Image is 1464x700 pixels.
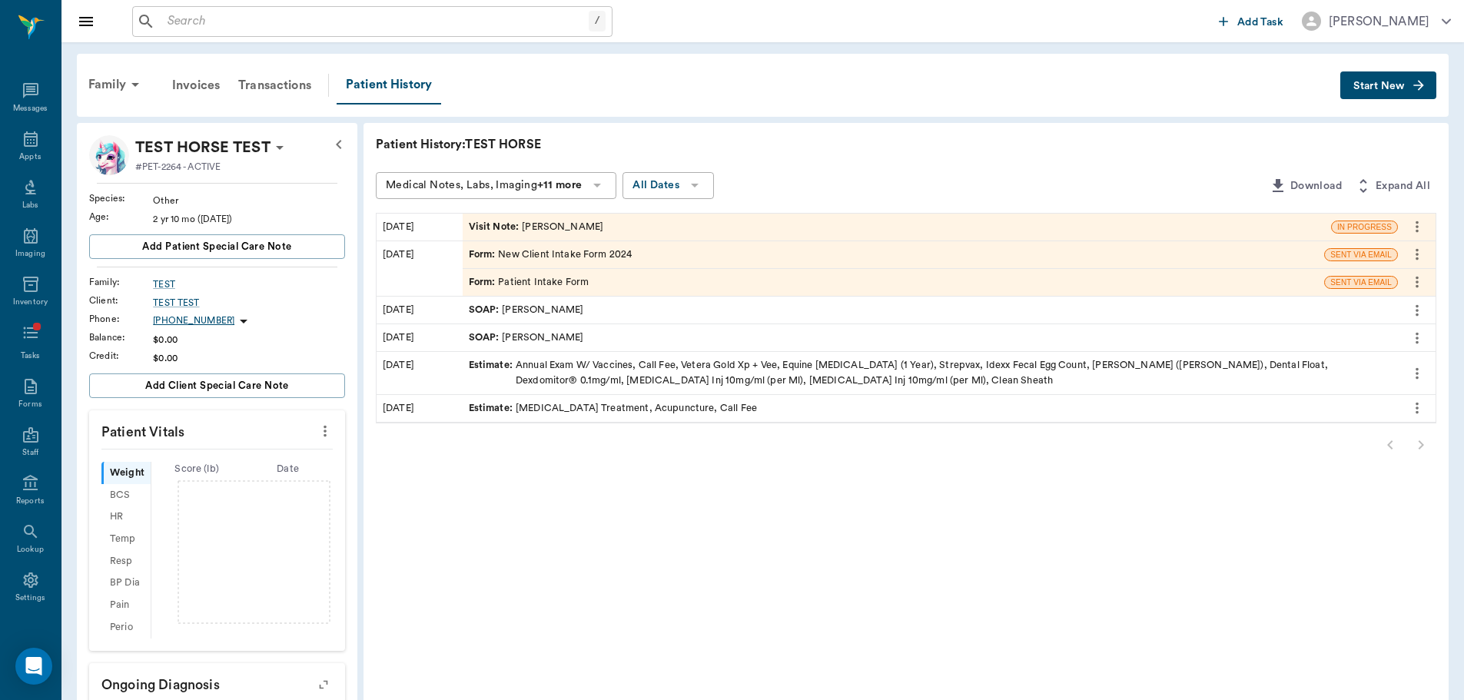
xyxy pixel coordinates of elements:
[469,220,604,234] div: [PERSON_NAME]
[377,352,463,393] div: [DATE]
[376,135,837,154] p: Patient History: TEST HORSE
[89,275,153,289] div: Family :
[101,506,151,529] div: HR
[1348,172,1436,201] button: Expand All
[469,247,499,262] span: Form :
[1405,241,1429,267] button: more
[153,212,345,226] div: 2 yr 10 mo ([DATE])
[153,314,234,327] p: [PHONE_NUMBER]
[377,297,463,323] div: [DATE]
[89,373,345,398] button: Add client Special Care Note
[15,592,46,604] div: Settings
[89,234,345,259] button: Add patient Special Care Note
[101,572,151,595] div: BP Dia
[18,399,41,410] div: Forms
[153,194,345,207] div: Other
[153,333,345,347] div: $0.00
[101,616,151,639] div: Perio
[79,66,154,103] div: Family
[469,220,523,234] span: Visit Note :
[89,191,153,205] div: Species :
[1405,297,1429,323] button: more
[1405,395,1429,421] button: more
[469,358,1392,387] div: Annual Exam W/ Vaccines, Call Fee, Vetera Gold Xp + Vee, Equine [MEDICAL_DATA] (1 Year), Strepvax...
[135,160,221,174] p: #PET-2264 - ACTIVE
[469,330,584,345] div: [PERSON_NAME]
[101,594,151,616] div: Pain
[153,296,345,310] a: TEST TEST
[469,401,757,416] div: [MEDICAL_DATA] Treatment, Acupuncture, Call Fee
[89,210,153,224] div: Age :
[89,294,153,307] div: Client :
[469,401,516,416] span: Estimate :
[89,410,345,449] p: Patient Vitals
[469,358,516,387] span: Estimate :
[537,180,582,191] b: +11 more
[13,297,48,308] div: Inventory
[71,6,101,37] button: Close drawer
[469,247,632,262] div: New Client Intake Form 2024
[89,135,129,175] img: Profile Image
[15,648,52,685] div: Open Intercom Messenger
[101,484,151,506] div: BCS
[163,67,229,104] a: Invoices
[1329,12,1429,31] div: [PERSON_NAME]
[589,11,606,32] div: /
[101,462,151,484] div: Weight
[13,103,48,114] div: Messages
[1325,277,1397,288] span: SENT VIA EMAIL
[153,277,345,291] a: TEST
[135,135,271,160] p: TEST HORSE TEST
[377,241,463,296] div: [DATE]
[89,312,153,326] div: Phone :
[151,462,243,476] div: Score ( lb )
[89,349,153,363] div: Credit :
[1332,221,1397,233] span: IN PROGRESS
[153,351,345,365] div: $0.00
[19,151,41,163] div: Appts
[17,544,44,556] div: Lookup
[242,462,334,476] div: Date
[145,377,289,394] span: Add client Special Care Note
[161,11,589,32] input: Search
[142,238,291,255] span: Add patient Special Care Note
[469,303,584,317] div: [PERSON_NAME]
[22,447,38,459] div: Staff
[1405,269,1429,295] button: more
[15,248,45,260] div: Imaging
[1405,360,1429,386] button: more
[469,330,503,345] span: SOAP :
[469,275,589,290] div: Patient Intake Form
[1263,172,1348,201] button: Download
[469,303,503,317] span: SOAP :
[377,214,463,241] div: [DATE]
[337,66,441,105] a: Patient History
[229,67,320,104] a: Transactions
[1340,71,1436,100] button: Start New
[16,496,45,507] div: Reports
[313,418,337,444] button: more
[101,550,151,572] div: Resp
[1405,214,1429,240] button: more
[386,176,582,195] div: Medical Notes, Labs, Imaging
[1376,177,1430,196] span: Expand All
[622,172,714,199] button: All Dates
[377,324,463,351] div: [DATE]
[377,395,463,422] div: [DATE]
[1325,249,1397,260] span: SENT VIA EMAIL
[469,275,499,290] span: Form :
[21,350,40,362] div: Tasks
[22,200,38,211] div: Labs
[1290,7,1463,35] button: [PERSON_NAME]
[101,528,151,550] div: Temp
[1405,325,1429,351] button: more
[1213,7,1290,35] button: Add Task
[89,330,153,344] div: Balance :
